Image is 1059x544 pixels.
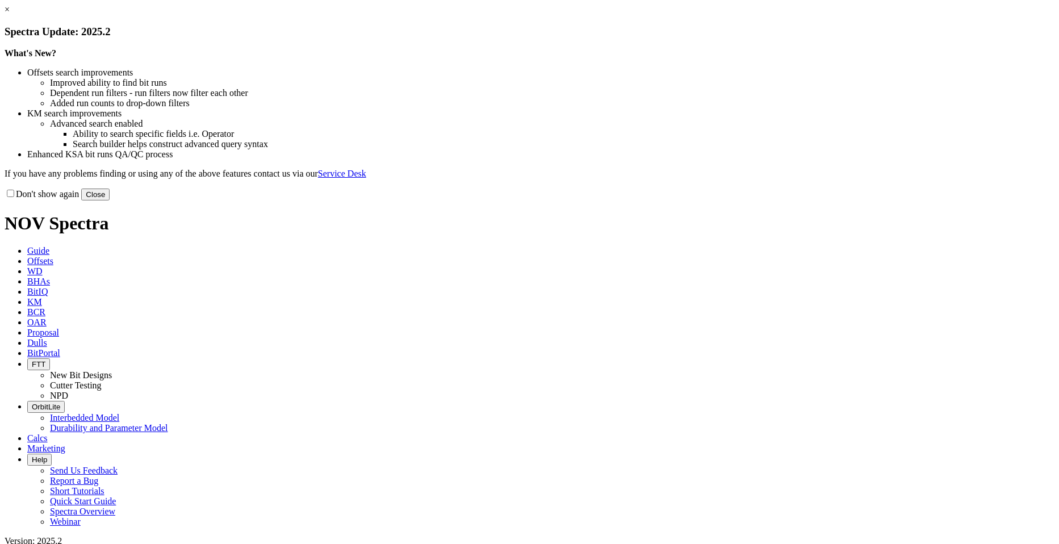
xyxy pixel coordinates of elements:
a: Durability and Parameter Model [50,423,168,433]
li: Dependent run filters - run filters now filter each other [50,88,1054,98]
span: BitIQ [27,287,48,296]
a: Send Us Feedback [50,466,118,475]
a: Spectra Overview [50,507,115,516]
a: Short Tutorials [50,486,104,496]
a: Webinar [50,517,81,526]
li: Advanced search enabled [50,119,1054,129]
a: Quick Start Guide [50,496,116,506]
li: Enhanced KSA bit runs QA/QC process [27,149,1054,160]
li: Ability to search specific fields i.e. Operator [73,129,1054,139]
a: New Bit Designs [50,370,112,380]
input: Don't show again [7,190,14,197]
a: Cutter Testing [50,380,102,390]
span: OrbitLite [32,403,60,411]
span: OAR [27,317,47,327]
h3: Spectra Update: 2025.2 [5,26,1054,38]
label: Don't show again [5,189,79,199]
span: BHAs [27,277,50,286]
span: Calcs [27,433,48,443]
h1: NOV Spectra [5,213,1054,234]
a: Report a Bug [50,476,98,486]
span: Dulls [27,338,47,348]
a: × [5,5,10,14]
span: Marketing [27,443,65,453]
span: Proposal [27,328,59,337]
span: WD [27,266,43,276]
li: Search builder helps construct advanced query syntax [73,139,1054,149]
li: Offsets search improvements [27,68,1054,78]
li: Added run counts to drop-down filters [50,98,1054,108]
span: BCR [27,307,45,317]
span: Guide [27,246,49,256]
li: Improved ability to find bit runs [50,78,1054,88]
span: FTT [32,360,45,369]
span: Help [32,455,47,464]
strong: What's New? [5,48,56,58]
span: KM [27,297,42,307]
a: NPD [50,391,68,400]
p: If you have any problems finding or using any of the above features contact us via our [5,169,1054,179]
span: BitPortal [27,348,60,358]
li: KM search improvements [27,108,1054,119]
button: Close [81,189,110,200]
span: Offsets [27,256,53,266]
a: Service Desk [318,169,366,178]
a: Interbedded Model [50,413,119,422]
